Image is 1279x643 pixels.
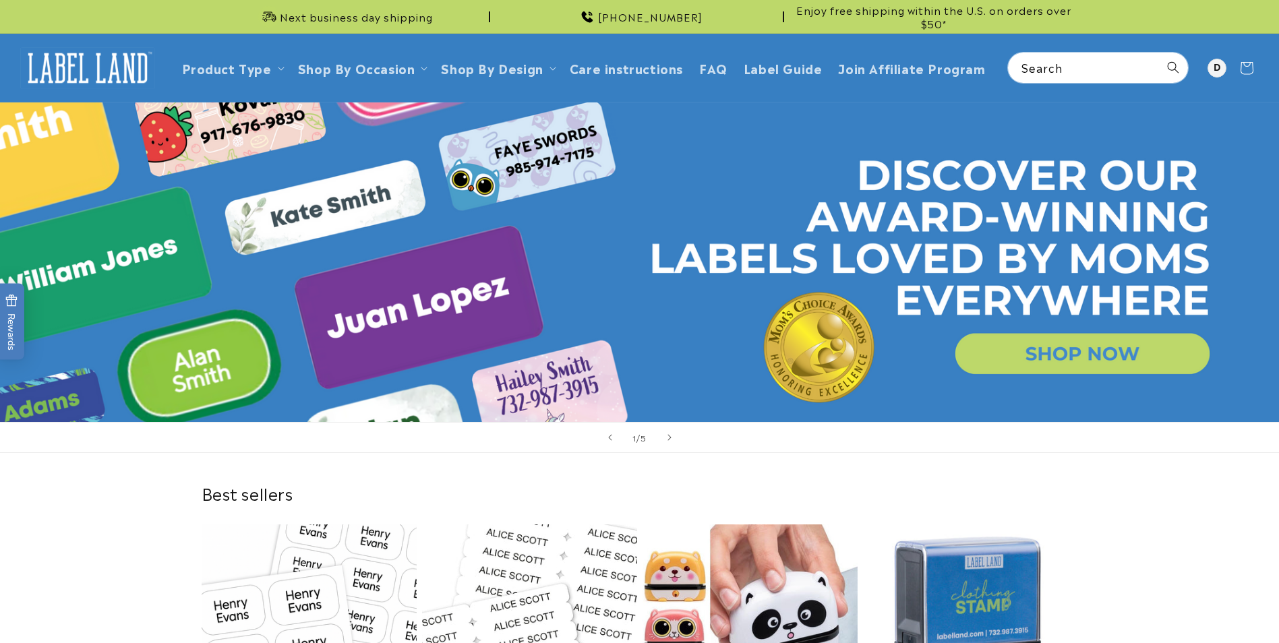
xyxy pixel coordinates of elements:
[632,431,636,444] span: 1
[20,47,155,89] img: Label Land
[595,423,625,452] button: Previous slide
[570,60,683,75] span: Care instructions
[441,59,543,77] a: Shop By Design
[280,10,433,24] span: Next business day shipping
[641,431,647,444] span: 5
[1158,53,1188,82] button: Search
[5,295,18,350] span: Rewards
[691,52,736,84] a: FAQ
[16,42,160,94] a: Label Land
[598,10,703,24] span: [PHONE_NUMBER]
[790,3,1078,30] span: Enjoy free shipping within the U.S. on orders over $50*
[202,483,1078,503] h2: Best sellers
[830,52,993,84] a: Join Affiliate Program
[562,52,691,84] a: Care instructions
[838,60,985,75] span: Join Affiliate Program
[699,60,727,75] span: FAQ
[433,52,561,84] summary: Shop By Design
[736,52,831,84] a: Label Guide
[298,60,415,75] span: Shop By Occasion
[182,59,272,77] a: Product Type
[655,423,684,452] button: Next slide
[744,60,823,75] span: Label Guide
[636,431,641,444] span: /
[174,52,290,84] summary: Product Type
[290,52,434,84] summary: Shop By Occasion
